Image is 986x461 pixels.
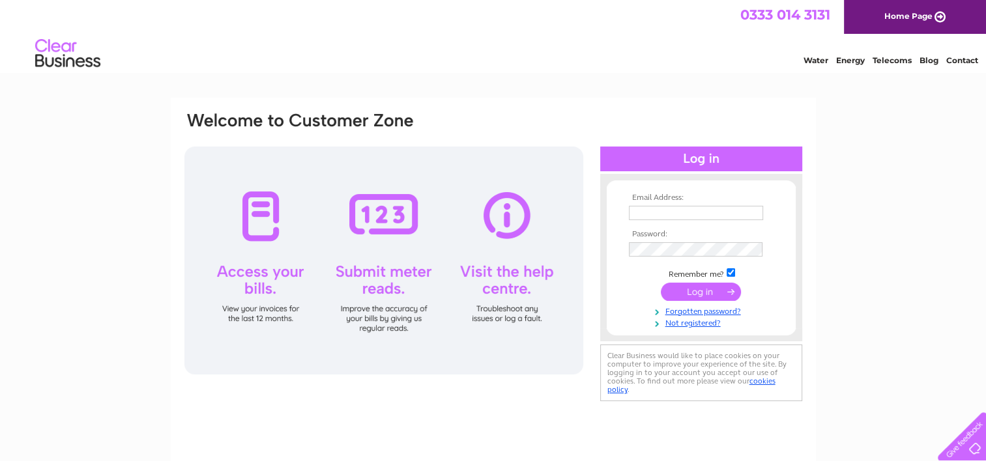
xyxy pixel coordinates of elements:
img: logo.png [35,34,101,74]
th: Email Address: [626,193,777,203]
a: Not registered? [629,316,777,328]
input: Submit [661,283,741,301]
a: Forgotten password? [629,304,777,316]
a: Energy [836,55,865,65]
a: Contact [946,55,978,65]
td: Remember me? [626,266,777,279]
a: cookies policy [607,376,776,394]
th: Password: [626,230,777,239]
a: Blog [920,55,938,65]
div: Clear Business would like to place cookies on your computer to improve your experience of the sit... [600,344,802,401]
a: 0333 014 3131 [740,7,830,23]
a: Water [804,55,828,65]
a: Telecoms [873,55,912,65]
div: Clear Business is a trading name of Verastar Limited (registered in [GEOGRAPHIC_DATA] No. 3667643... [186,7,802,63]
